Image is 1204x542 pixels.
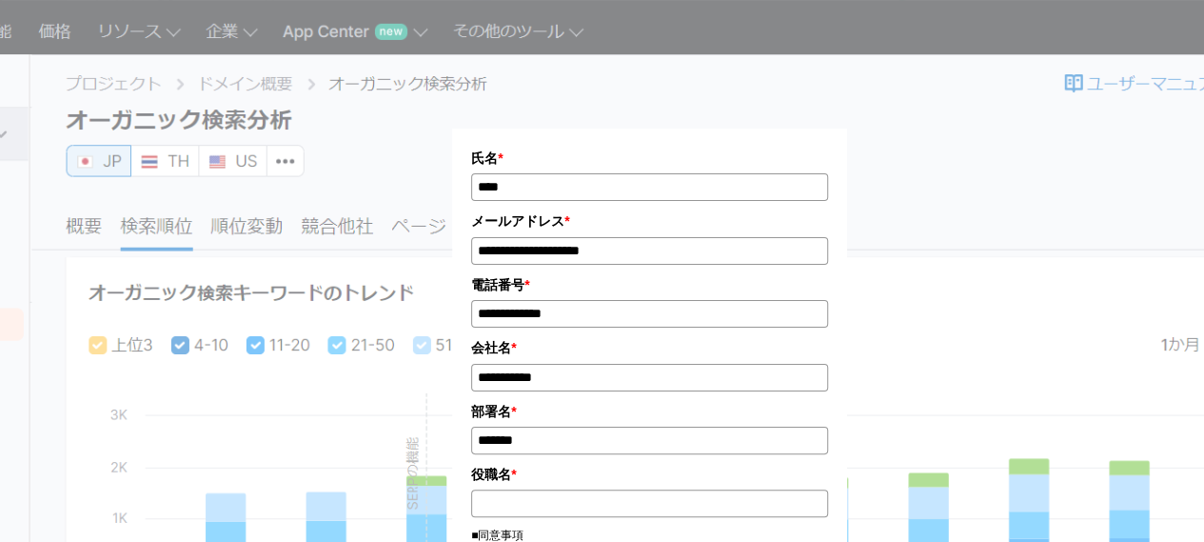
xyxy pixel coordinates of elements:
label: 部署名 [471,401,828,422]
label: 電話番号 [471,274,828,295]
label: 会社名 [471,337,828,358]
label: メールアドレス [471,211,828,231]
label: 役職名 [471,464,828,485]
label: 氏名 [471,148,828,169]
